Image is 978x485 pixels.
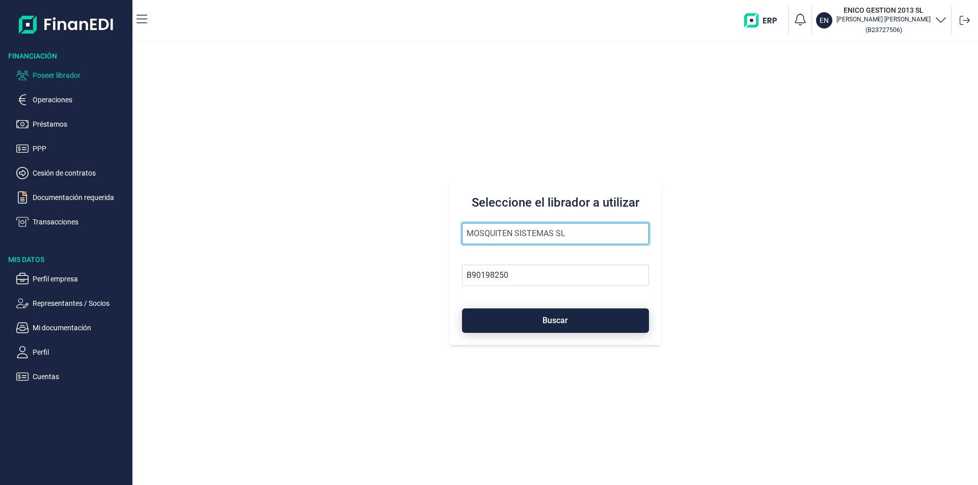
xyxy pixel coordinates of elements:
[16,297,128,309] button: Representantes / Socios
[33,191,128,204] p: Documentación requerida
[33,142,128,155] p: PPP
[462,308,649,333] button: Buscar
[820,15,829,25] p: EN
[16,273,128,285] button: Perfil empresa
[865,26,902,34] small: Copiar cif
[33,216,128,228] p: Transacciones
[16,370,128,383] button: Cuentas
[836,5,931,15] h3: ENICO GESTION 2013 SL
[33,69,128,81] p: Poseer librador
[33,273,128,285] p: Perfil empresa
[33,370,128,383] p: Cuentas
[16,191,128,204] button: Documentación requerida
[462,223,649,244] input: Seleccione la razón social
[16,346,128,358] button: Perfil
[542,317,568,324] span: Buscar
[33,322,128,334] p: Mi documentación
[33,297,128,309] p: Representantes / Socios
[462,265,649,286] input: Busque por NIF
[33,118,128,130] p: Préstamos
[462,194,649,211] h3: Seleccione el librador a utilizar
[33,346,128,358] p: Perfil
[16,69,128,81] button: Poseer librador
[744,13,784,27] img: erp
[16,322,128,334] button: Mi documentación
[33,167,128,179] p: Cesión de contratos
[16,216,128,228] button: Transacciones
[16,94,128,106] button: Operaciones
[816,5,947,36] button: ENENICO GESTION 2013 SL[PERSON_NAME] [PERSON_NAME](B23727506)
[16,167,128,179] button: Cesión de contratos
[33,94,128,106] p: Operaciones
[836,15,931,23] p: [PERSON_NAME] [PERSON_NAME]
[16,118,128,130] button: Préstamos
[19,8,114,41] img: Logo de aplicación
[16,142,128,155] button: PPP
